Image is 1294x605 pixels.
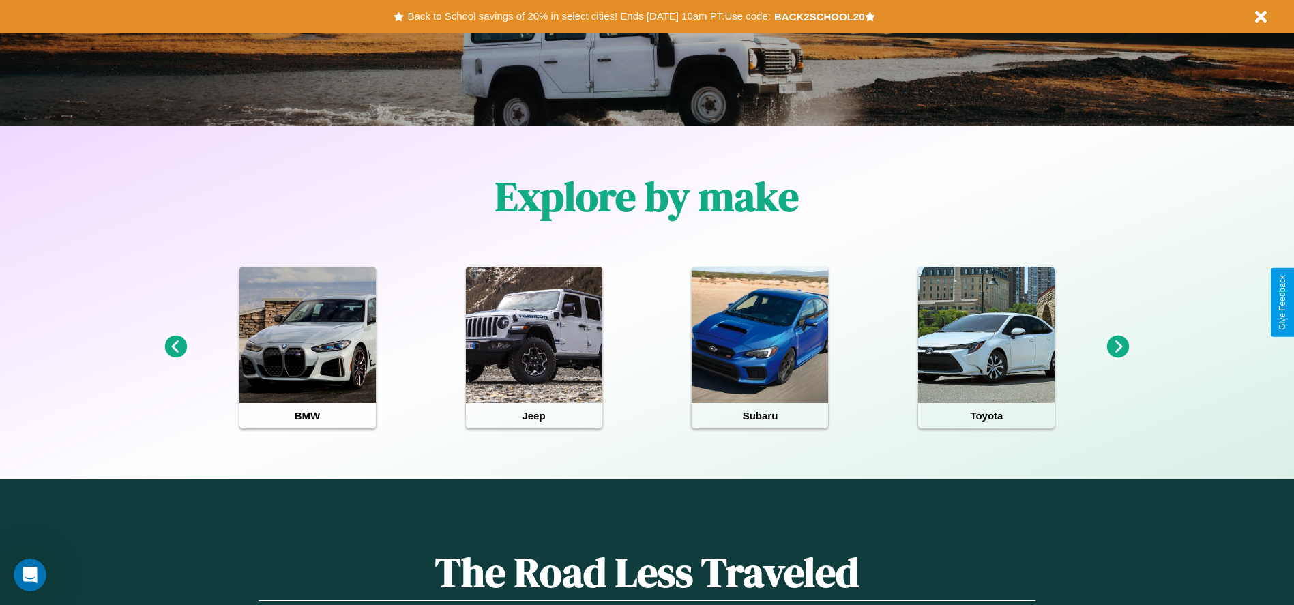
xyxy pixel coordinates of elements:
[495,168,799,224] h1: Explore by make
[14,559,46,591] iframe: Intercom live chat
[918,403,1055,428] h4: Toyota
[239,403,376,428] h4: BMW
[774,11,865,23] b: BACK2SCHOOL20
[259,544,1035,601] h1: The Road Less Traveled
[1278,275,1287,330] div: Give Feedback
[404,7,774,26] button: Back to School savings of 20% in select cities! Ends [DATE] 10am PT.Use code:
[466,403,602,428] h4: Jeep
[692,403,828,428] h4: Subaru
